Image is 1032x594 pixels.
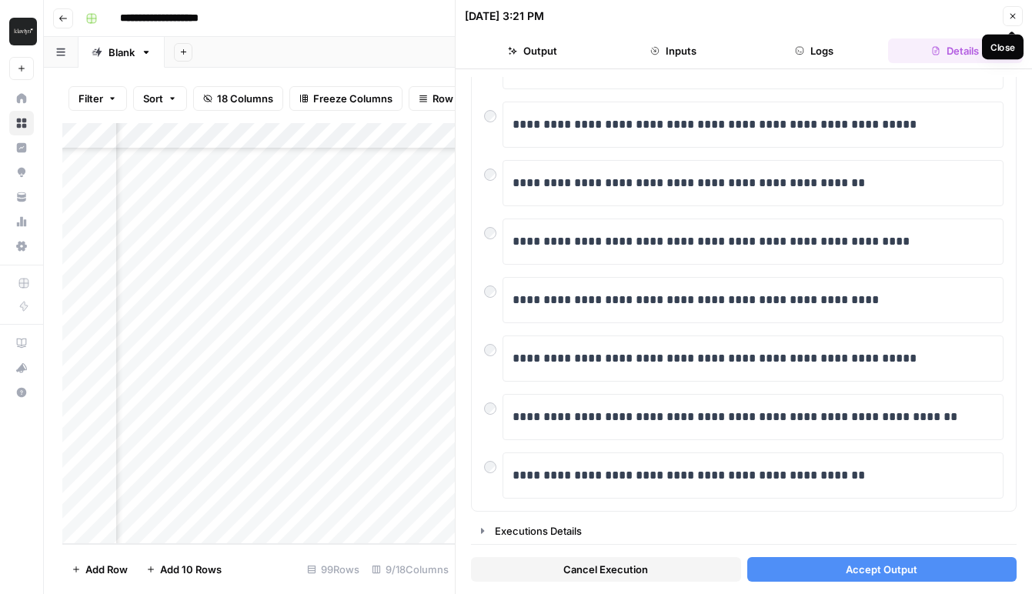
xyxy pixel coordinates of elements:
span: Add 10 Rows [160,562,222,577]
div: What's new? [10,356,33,379]
button: Filter [68,86,127,111]
div: Executions Details [495,523,1007,539]
span: Cancel Execution [563,562,648,577]
div: 9/18 Columns [366,557,455,582]
button: Accept Output [747,557,1017,582]
a: Home [9,86,34,111]
a: Settings [9,234,34,259]
button: Cancel Execution [471,557,741,582]
button: What's new? [9,355,34,380]
a: Opportunities [9,160,34,185]
span: 18 Columns [217,91,273,106]
button: Output [465,38,599,63]
a: Browse [9,111,34,135]
button: Freeze Columns [289,86,402,111]
div: Blank [109,45,135,60]
div: [DATE] 3:21 PM [465,8,544,24]
a: AirOps Academy [9,331,34,355]
a: Blank [78,37,165,68]
a: Your Data [9,185,34,209]
span: Filter [78,91,103,106]
button: 18 Columns [193,86,283,111]
button: Executions Details [472,519,1016,543]
button: Help + Support [9,380,34,405]
span: Row Height [433,91,488,106]
a: Insights [9,135,34,160]
button: Inputs [606,38,740,63]
button: Workspace: Klaviyo [9,12,34,51]
button: Details [888,38,1023,63]
button: Logs [747,38,882,63]
button: Sort [133,86,187,111]
span: Freeze Columns [313,91,392,106]
span: Accept Output [846,562,917,577]
a: Usage [9,209,34,234]
button: Row Height [409,86,498,111]
button: Add Row [62,557,137,582]
img: Klaviyo Logo [9,18,37,45]
span: Add Row [85,562,128,577]
button: Add 10 Rows [137,557,231,582]
span: Sort [143,91,163,106]
div: Close [990,40,1015,54]
div: 99 Rows [301,557,366,582]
